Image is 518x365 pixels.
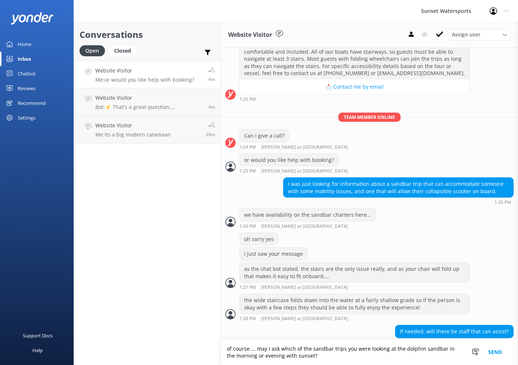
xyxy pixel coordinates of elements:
[338,113,401,122] span: Team member online
[239,145,256,150] strong: 1:24 PM
[239,144,372,150] div: 12:24pm 16-Aug-2025 (UTC -05:00) America/Cancun
[239,224,256,229] strong: 1:26 PM
[74,88,221,116] a: Website VisitorBot:⚡ That's a great question, unfortunately I do not know the answer. I'm going t...
[23,328,53,343] div: Support Docs
[261,316,348,321] span: [PERSON_NAME] at [GEOGRAPHIC_DATA]
[240,154,338,166] div: or would you like help with booking?
[261,285,348,290] span: [PERSON_NAME] at [GEOGRAPHIC_DATA]
[239,97,256,102] strong: 1:20 PM
[18,96,46,110] div: Recommend
[239,96,470,102] div: 12:20pm 16-Aug-2025 (UTC -05:00) America/Cancun
[452,31,480,39] span: Assign user
[206,131,215,138] span: 11:59am 16-Aug-2025 (UTC -05:00) America/Cancun
[240,79,469,94] button: 📩 Contact me by email
[239,169,256,174] strong: 1:25 PM
[228,30,272,40] h3: Website Visitor
[240,130,289,142] div: Can I give a call?
[240,233,278,245] div: oh sorry yes
[95,94,203,102] h4: Website Visitor
[239,316,470,321] div: 12:28pm 16-Aug-2025 (UTC -05:00) America/Cancun
[240,248,307,260] div: I just saw your message
[208,76,215,82] span: 12:25pm 16-Aug-2025 (UTC -05:00) America/Cancun
[80,46,109,54] a: Open
[283,178,513,197] div: I was just looking for information about a sandbar trip that can accommodate someone with some mo...
[240,294,469,313] div: the wide staircase folds down into the water at a fairly shallow grade so if the person is okay w...
[283,199,514,205] div: 12:26pm 16-Aug-2025 (UTC -05:00) America/Cancun
[239,284,470,290] div: 12:27pm 16-Aug-2025 (UTC -05:00) America/Cancun
[239,285,256,290] strong: 1:27 PM
[261,169,348,174] span: [PERSON_NAME] at [GEOGRAPHIC_DATA]
[109,45,137,56] div: Closed
[240,209,376,221] div: we have availability on the sandbar charters here...
[221,340,518,365] textarea: of course.... may I ask which of the sandbar trips you were looking at the dolphin sandbar in the...
[95,121,171,130] h4: Website Visitor
[74,61,221,88] a: Website VisitorMe:or would you like help with booking?4m
[240,263,469,282] div: as the chat bot stated, the stairs are the only issue really, and as your chair will fold up that...
[239,223,376,229] div: 12:26pm 16-Aug-2025 (UTC -05:00) America/Cancun
[239,316,256,321] strong: 1:28 PM
[32,343,43,358] div: Help
[80,28,215,42] h2: Conversations
[95,104,203,110] p: Bot: ⚡ That's a great question, unfortunately I do not know the answer. I'm going to reach out to...
[80,45,105,56] div: Open
[18,52,31,66] div: Inbox
[240,38,469,79] div: Many of our tours and boats are accessible, and we strive to make every guest feel comfortable an...
[95,77,194,83] p: Me: or would you like help with booking?
[18,81,35,96] div: Reviews
[481,340,509,365] button: Send
[18,37,31,52] div: Home
[11,12,53,24] img: yonder-white-logo.png
[395,325,513,338] div: If needed, will there be staff that can assist?
[18,66,36,81] div: Chatbot
[494,200,511,205] strong: 1:26 PM
[95,131,171,138] p: Me: its a big modern catamaan
[448,29,511,40] div: Assign User
[74,116,221,143] a: Website VisitorMe:its a big modern catamaan29m
[208,104,215,110] span: 12:25pm 16-Aug-2025 (UTC -05:00) America/Cancun
[18,110,35,125] div: Settings
[95,67,194,75] h4: Website Visitor
[261,224,348,229] span: [PERSON_NAME] at [GEOGRAPHIC_DATA]
[239,168,372,174] div: 12:25pm 16-Aug-2025 (UTC -05:00) America/Cancun
[109,46,140,54] a: Closed
[261,145,348,150] span: [PERSON_NAME] at [GEOGRAPHIC_DATA]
